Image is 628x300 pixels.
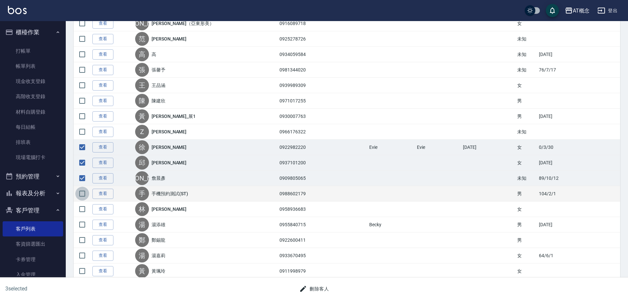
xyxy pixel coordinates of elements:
[278,155,329,171] td: 0937101200
[278,248,329,263] td: 0933670495
[516,248,538,263] td: 女
[516,202,538,217] td: 女
[152,190,188,197] a: 手機預約測試(ST)
[135,16,149,30] div: [PERSON_NAME]
[135,156,149,170] div: 邱
[152,237,165,243] a: 鄭錫龍
[516,263,538,279] td: 女
[152,175,165,181] a: 詹晨彥
[516,47,538,62] td: 未知
[92,18,113,29] a: 查看
[546,4,559,17] button: save
[8,6,27,14] img: Logo
[135,125,149,139] div: Z
[537,140,582,155] td: 0/3/30
[92,266,113,276] a: 查看
[135,202,149,216] div: 林
[537,109,582,124] td: [DATE]
[92,251,113,261] a: 查看
[92,127,113,137] a: 查看
[92,111,113,122] a: 查看
[152,51,156,58] a: 高
[537,155,582,171] td: [DATE]
[562,4,592,17] button: AT概念
[92,189,113,199] a: 查看
[135,187,149,201] div: 手
[92,65,113,75] a: 查看
[3,59,63,74] a: 帳單列表
[278,62,329,78] td: 0981344020
[135,233,149,247] div: 鄭
[3,252,63,267] a: 卡券管理
[537,186,582,202] td: 104/2/1
[5,285,156,293] h6: 3 selected
[278,232,329,248] td: 0922600411
[278,124,329,140] td: 0966176322
[278,171,329,186] td: 0909805065
[3,267,63,282] a: 入金管理
[92,158,113,168] a: 查看
[135,264,149,278] div: 黃
[415,140,461,155] td: Evie
[92,96,113,106] a: 查看
[3,185,63,202] button: 報表及分析
[595,5,620,17] button: 登出
[152,221,165,228] a: 湯添雄
[3,236,63,252] a: 客資篩選匯出
[92,142,113,152] a: 查看
[152,159,186,166] a: [PERSON_NAME]
[3,104,63,120] a: 材料自購登錄
[573,7,590,15] div: AT概念
[92,235,113,245] a: 查看
[135,78,149,92] div: 王
[92,80,113,91] a: 查看
[135,32,149,46] div: 范
[278,47,329,62] td: 0934059584
[3,150,63,165] a: 現場電腦打卡
[461,140,516,155] td: [DATE]
[3,168,63,185] button: 預約管理
[135,140,149,154] div: 徐
[135,249,149,262] div: 湯
[152,144,186,150] a: [PERSON_NAME]
[537,171,582,186] td: 89/10/12
[516,124,538,140] td: 未知
[152,128,186,135] a: [PERSON_NAME]
[152,20,214,27] a: [PERSON_NAME]（亞東形美）
[278,31,329,47] td: 0925278726
[3,24,63,41] button: 櫃檯作業
[135,94,149,108] div: 陳
[278,140,329,155] td: 0922982220
[516,93,538,109] td: 男
[92,49,113,60] a: 查看
[152,113,196,120] a: [PERSON_NAME]_展1
[278,217,329,232] td: 0955840715
[278,78,329,93] td: 0939989309
[516,16,538,31] td: 女
[152,206,186,212] a: [PERSON_NAME]
[516,140,538,155] td: 女
[516,232,538,248] td: 男
[3,221,63,236] a: 客戶列表
[537,248,582,263] td: 64/6/1
[135,63,149,77] div: 張
[152,252,165,259] a: 湯嘉莉
[92,173,113,183] a: 查看
[368,140,415,155] td: Evie
[3,120,63,135] a: 每日結帳
[92,34,113,44] a: 查看
[516,109,538,124] td: 男
[297,283,331,295] button: 刪除客人
[278,186,329,202] td: 0988602179
[516,31,538,47] td: 未知
[152,97,165,104] a: 陳建欣
[368,217,415,232] td: Becky
[152,36,186,42] a: [PERSON_NAME]
[92,220,113,230] a: 查看
[152,67,165,73] a: 張馨予
[135,218,149,232] div: 湯
[135,109,149,123] div: 黃
[516,171,538,186] td: 未知
[3,43,63,59] a: 打帳單
[537,47,582,62] td: [DATE]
